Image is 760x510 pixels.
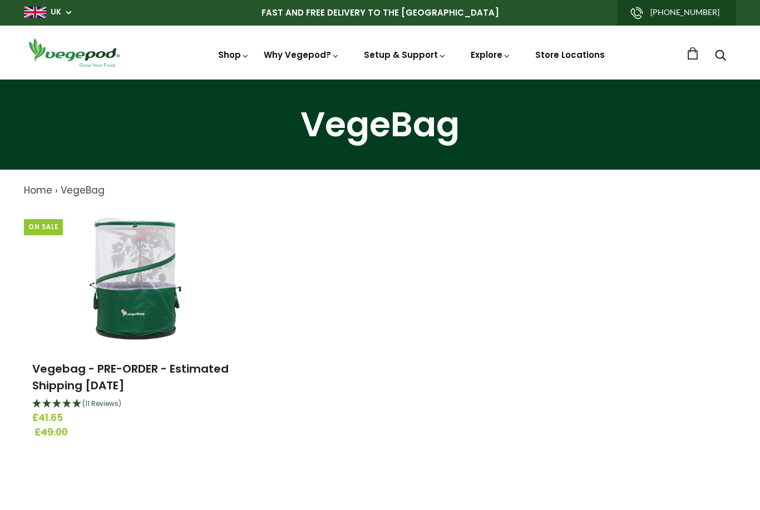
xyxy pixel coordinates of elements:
a: Search [715,51,726,62]
a: Home [24,184,52,197]
a: Explore [471,49,511,61]
a: Setup & Support [364,49,446,61]
img: Vegebag - PRE-ORDER - Estimated Shipping September 15th [67,209,206,348]
h1: VegeBag [14,107,746,142]
img: gb_large.png [24,7,46,18]
nav: breadcrumbs [24,184,736,198]
a: Vegebag - PRE-ORDER - Estimated Shipping [DATE] [32,361,229,393]
span: £49.00 [34,425,243,440]
a: VegeBag [61,184,105,197]
span: 4.91 Stars - 11 Reviews [82,399,121,408]
a: Why Vegepod? [264,49,339,61]
a: Store Locations [535,49,605,61]
span: £41.65 [32,411,241,425]
img: Vegepod [24,37,124,68]
a: Shop [218,49,249,61]
a: UK [51,7,61,18]
span: › [55,184,58,197]
div: 4.91 Stars - 11 Reviews [32,397,241,412]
